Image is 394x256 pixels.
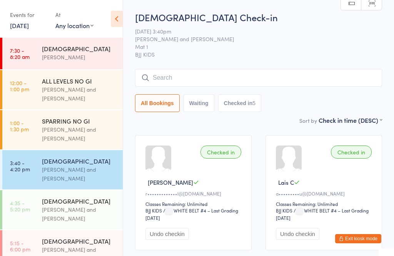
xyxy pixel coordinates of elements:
[2,70,123,109] a: 12:00 -1:00 pmALL LEVELS NO GI[PERSON_NAME] and [PERSON_NAME]
[42,44,116,53] div: [DEMOGRAPHIC_DATA]
[2,110,123,149] a: 1:00 -1:30 pmSPARRING NO GI[PERSON_NAME] and [PERSON_NAME]
[276,228,319,240] button: Undo checkin
[42,53,116,62] div: [PERSON_NAME]
[10,47,30,60] time: 7:30 - 8:20 am
[145,201,244,207] div: Classes Remaining: Unlimited
[42,165,116,183] div: [PERSON_NAME] and [PERSON_NAME]
[184,94,214,112] button: Waiting
[335,234,381,243] button: Exit kiosk mode
[10,8,48,21] div: Events for
[55,8,93,21] div: At
[218,94,262,112] button: Checked in5
[42,85,116,103] div: [PERSON_NAME] and [PERSON_NAME]
[42,237,116,245] div: [DEMOGRAPHIC_DATA]
[145,207,162,214] div: BJJ KIDS
[135,50,382,58] span: BJJ KIDS
[2,38,123,69] a: 7:30 -8:20 am[DEMOGRAPHIC_DATA][PERSON_NAME]
[278,178,294,186] span: Lais C
[319,116,382,124] div: Check in time (DESC)
[10,240,30,252] time: 5:15 - 6:00 pm
[10,21,29,30] a: [DATE]
[276,201,374,207] div: Classes Remaining: Unlimited
[135,27,370,35] span: [DATE] 3:40pm
[145,228,189,240] button: Undo checkin
[135,43,370,50] span: Mat 1
[42,117,116,125] div: SPARRING NO GI
[331,146,372,159] div: Checked in
[135,11,382,23] h2: [DEMOGRAPHIC_DATA] Check-in
[145,207,238,221] span: / WHITE BELT #4 – Last Grading [DATE]
[135,35,370,43] span: [PERSON_NAME] and [PERSON_NAME]
[145,190,244,197] div: r•••••••••••••l@[DOMAIN_NAME]
[10,120,29,132] time: 1:00 - 1:30 pm
[42,77,116,85] div: ALL LEVELS NO GI
[42,197,116,205] div: [DEMOGRAPHIC_DATA]
[200,146,241,159] div: Checked in
[10,160,30,172] time: 3:40 - 4:20 pm
[10,80,29,92] time: 12:00 - 1:00 pm
[42,205,116,223] div: [PERSON_NAME] and [PERSON_NAME]
[148,178,193,186] span: [PERSON_NAME]
[10,200,30,212] time: 4:35 - 5:20 pm
[299,117,317,124] label: Sort by
[276,207,369,221] span: / WHITE BELT #4 – Last Grading [DATE]
[135,69,382,87] input: Search
[276,190,374,197] div: a•••••••••u@[DOMAIN_NAME]
[2,150,123,189] a: 3:40 -4:20 pm[DEMOGRAPHIC_DATA][PERSON_NAME] and [PERSON_NAME]
[42,157,116,165] div: [DEMOGRAPHIC_DATA]
[252,100,255,106] div: 5
[2,190,123,229] a: 4:35 -5:20 pm[DEMOGRAPHIC_DATA][PERSON_NAME] and [PERSON_NAME]
[135,94,180,112] button: All Bookings
[276,207,292,214] div: BJJ KIDS
[42,125,116,143] div: [PERSON_NAME] and [PERSON_NAME]
[55,21,93,30] div: Any location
